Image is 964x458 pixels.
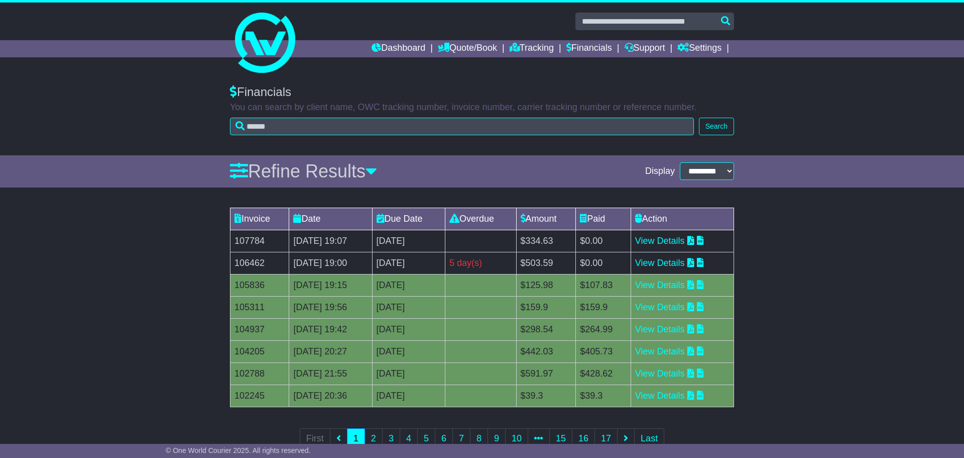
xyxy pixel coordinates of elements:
[230,362,289,385] td: 102788
[576,296,631,318] td: $159.9
[347,428,365,449] a: 1
[576,318,631,340] td: $264.99
[635,369,685,379] a: View Details
[289,385,372,407] td: [DATE] 20:36
[549,428,572,449] a: 15
[516,252,576,274] td: $503.59
[510,40,554,57] a: Tracking
[452,428,470,449] a: 7
[230,85,734,100] div: Financials
[372,340,445,362] td: [DATE]
[289,340,372,362] td: [DATE] 20:27
[516,340,576,362] td: $442.03
[289,208,372,230] td: Date
[449,256,512,270] div: 5 day(s)
[594,428,618,449] a: 17
[631,208,734,230] td: Action
[372,274,445,296] td: [DATE]
[635,391,685,401] a: View Details
[488,428,506,449] a: 9
[230,102,734,113] p: You can search by client name, OWC tracking number, invoice number, carrier tracking number or re...
[635,280,685,290] a: View Details
[372,318,445,340] td: [DATE]
[230,252,289,274] td: 106462
[576,230,631,252] td: $0.00
[645,166,675,177] span: Display
[516,274,576,296] td: $125.98
[230,296,289,318] td: 105311
[516,296,576,318] td: $159.9
[417,428,435,449] a: 5
[382,428,400,449] a: 3
[445,208,516,230] td: Overdue
[625,40,665,57] a: Support
[372,385,445,407] td: [DATE]
[230,230,289,252] td: 107784
[289,252,372,274] td: [DATE] 19:00
[635,324,685,334] a: View Details
[635,258,685,268] a: View Details
[576,274,631,296] td: $107.83
[289,318,372,340] td: [DATE] 19:42
[230,340,289,362] td: 104205
[516,318,576,340] td: $298.54
[635,346,685,356] a: View Details
[516,362,576,385] td: $591.97
[435,428,453,449] a: 6
[289,230,372,252] td: [DATE] 19:07
[505,428,528,449] a: 10
[372,230,445,252] td: [DATE]
[572,428,595,449] a: 16
[230,318,289,340] td: 104937
[289,296,372,318] td: [DATE] 19:56
[438,40,497,57] a: Quote/Book
[372,362,445,385] td: [DATE]
[470,428,488,449] a: 8
[516,385,576,407] td: $39.3
[566,40,612,57] a: Financials
[677,40,721,57] a: Settings
[516,230,576,252] td: $334.63
[372,296,445,318] td: [DATE]
[699,118,734,135] button: Search
[635,302,685,312] a: View Details
[365,428,383,449] a: 2
[576,385,631,407] td: $39.3
[576,252,631,274] td: $0.00
[230,161,377,181] a: Refine Results
[372,40,425,57] a: Dashboard
[372,208,445,230] td: Due Date
[576,362,631,385] td: $428.62
[576,340,631,362] td: $405.73
[230,208,289,230] td: Invoice
[372,252,445,274] td: [DATE]
[289,274,372,296] td: [DATE] 19:15
[230,385,289,407] td: 102245
[634,428,664,449] a: Last
[576,208,631,230] td: Paid
[400,428,418,449] a: 4
[166,446,311,454] span: © One World Courier 2025. All rights reserved.
[516,208,576,230] td: Amount
[289,362,372,385] td: [DATE] 21:55
[230,274,289,296] td: 105836
[635,236,685,246] a: View Details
